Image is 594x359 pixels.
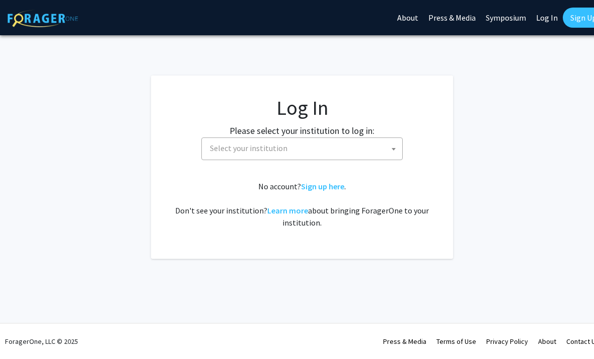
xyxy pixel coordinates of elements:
[486,337,528,346] a: Privacy Policy
[210,143,287,153] span: Select your institution
[436,337,476,346] a: Terms of Use
[8,10,78,27] img: ForagerOne Logo
[201,137,403,160] span: Select your institution
[267,205,308,216] a: Learn more about bringing ForagerOne to your institution
[538,337,556,346] a: About
[301,181,344,191] a: Sign up here
[5,324,78,359] div: ForagerOne, LLC © 2025
[171,180,433,229] div: No account? . Don't see your institution? about bringing ForagerOne to your institution.
[171,96,433,120] h1: Log In
[230,124,375,137] label: Please select your institution to log in:
[383,337,426,346] a: Press & Media
[206,138,402,159] span: Select your institution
